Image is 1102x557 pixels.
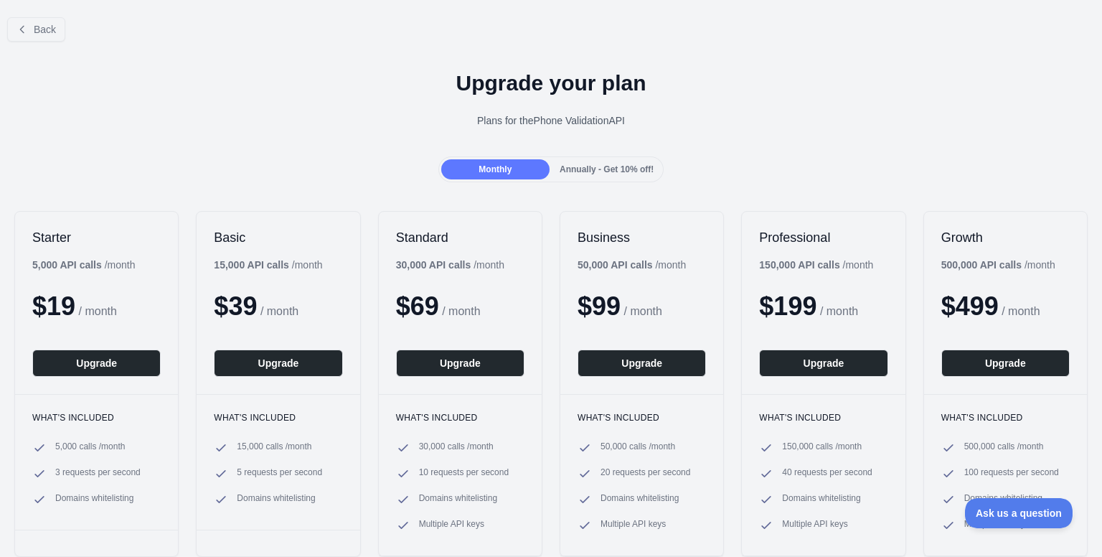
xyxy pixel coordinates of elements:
b: 30,000 API calls [396,259,471,271]
span: $ 499 [941,291,999,321]
span: $ 199 [759,291,816,321]
h2: Business [578,229,706,246]
div: / month [578,258,686,272]
b: 150,000 API calls [759,259,839,271]
h2: Professional [759,229,887,246]
span: $ 69 [396,291,439,321]
b: 500,000 API calls [941,259,1022,271]
b: 50,000 API calls [578,259,653,271]
h2: Standard [396,229,524,246]
div: / month [396,258,504,272]
h2: Growth [941,229,1070,246]
div: / month [941,258,1055,272]
div: / month [759,258,873,272]
iframe: Toggle Customer Support [965,498,1073,528]
span: $ 99 [578,291,621,321]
